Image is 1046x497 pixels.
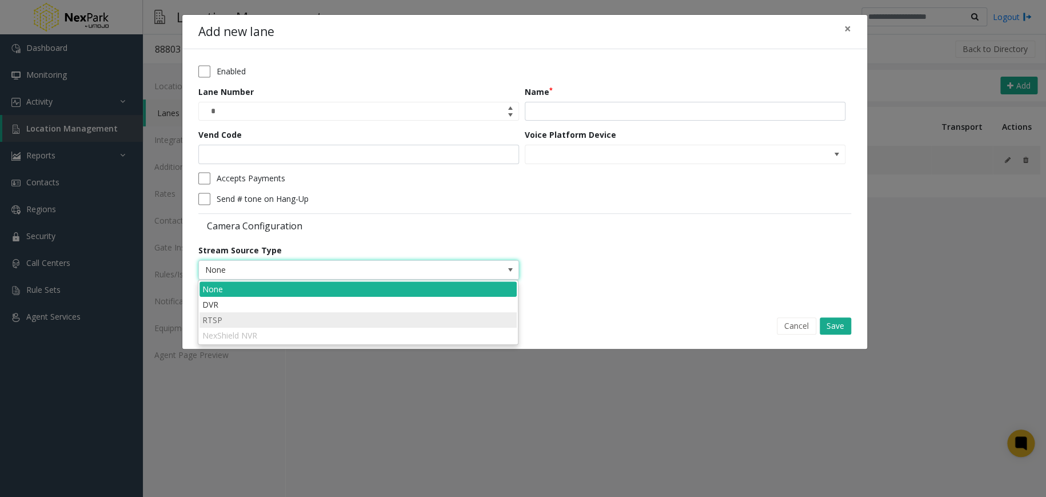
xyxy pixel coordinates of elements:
label: Camera Configuration [198,220,522,232]
button: Cancel [777,317,816,335]
span: × [844,21,851,37]
label: Accepts Payments [216,172,285,184]
label: Vend Code [198,129,242,141]
label: Enabled [216,65,245,77]
button: Save [820,317,851,335]
span: None [199,261,454,279]
h4: Add new lane [198,23,274,41]
label: Lane Number [198,86,254,98]
li: DVR [199,297,517,312]
li: RTSP [199,312,517,328]
button: Close [836,15,859,43]
label: Name [525,86,553,98]
input: NO DATA FOUND [525,145,781,164]
label: Voice Platform Device [525,129,616,141]
label: Send # tone on Hang-Up [216,193,308,205]
li: None [199,281,517,297]
span: Decrease value [502,112,518,121]
span: Increase value [502,102,518,112]
label: Stream Source Type [198,244,282,256]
